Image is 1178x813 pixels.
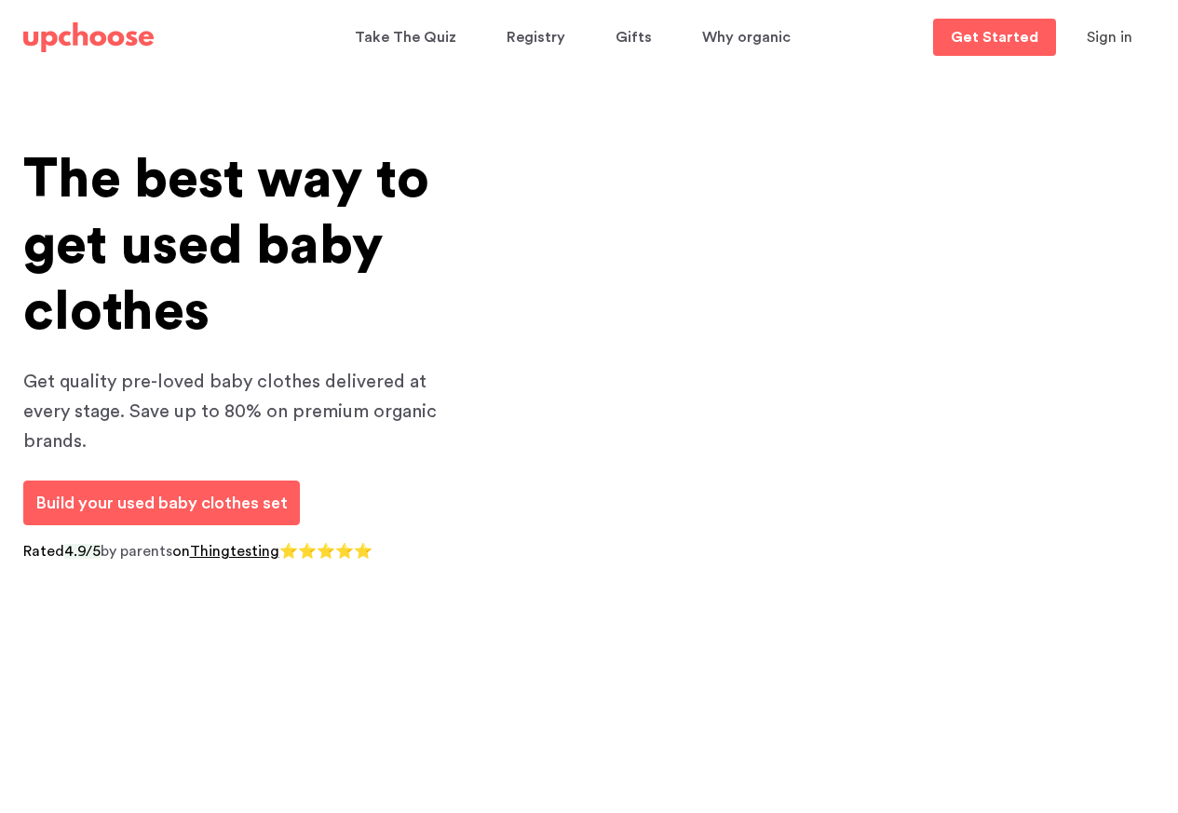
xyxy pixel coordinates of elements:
[190,544,279,559] a: Thingtesting
[507,20,565,56] span: Registry
[933,19,1056,56] a: Get Started
[23,481,300,525] a: Build your used baby clothes set
[64,544,101,559] span: 4.9/5
[23,544,64,559] span: Rated
[23,153,429,339] span: The best way to get used baby clothes
[1087,30,1132,45] span: Sign in
[702,20,791,56] span: Why organic
[355,20,462,56] a: Take The Quiz
[951,30,1038,45] p: Get Started
[702,20,796,56] a: Why organic
[355,22,456,52] p: Take The Quiz
[279,544,372,559] span: ⭐⭐⭐⭐⭐
[616,20,657,56] a: Gifts
[35,495,288,511] span: Build your used baby clothes set
[616,20,652,56] span: Gifts
[23,19,154,57] a: UpChoose
[507,20,571,56] a: Registry
[172,544,190,559] span: on
[1063,19,1156,56] button: Sign in
[23,22,154,52] img: UpChoose
[23,367,470,456] p: Get quality pre-loved baby clothes delivered at every stage. Save up to 80% on premium organic br...
[23,540,470,564] p: by parents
